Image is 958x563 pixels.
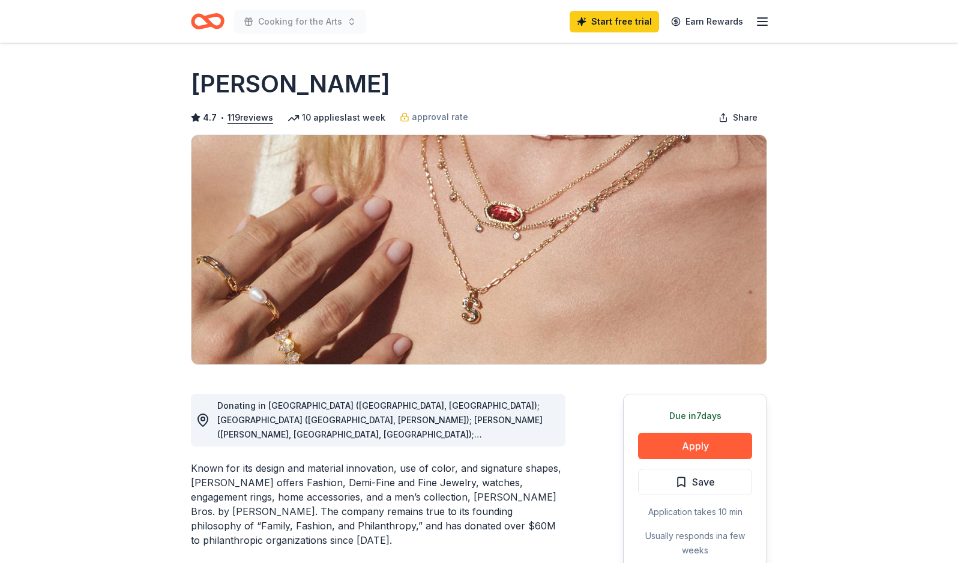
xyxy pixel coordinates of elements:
span: approval rate [412,110,468,124]
button: Save [638,469,752,495]
a: approval rate [400,110,468,124]
button: Cooking for the Arts [234,10,366,34]
img: Image for Kendra Scott [191,135,767,364]
span: • [220,113,224,122]
div: Application takes 10 min [638,505,752,519]
button: Apply [638,433,752,459]
a: Home [191,7,224,35]
span: Share [733,110,758,125]
a: Start free trial [570,11,659,32]
div: Known for its design and material innovation, use of color, and signature shapes, [PERSON_NAME] o... [191,461,565,547]
div: 10 applies last week [288,110,385,125]
button: 119reviews [227,110,273,125]
div: Usually responds in a few weeks [638,529,752,558]
h1: [PERSON_NAME] [191,67,390,101]
div: Due in 7 days [638,409,752,423]
span: 4.7 [203,110,217,125]
button: Share [709,106,767,130]
a: Earn Rewards [664,11,750,32]
span: Cooking for the Arts [258,14,342,29]
span: Save [692,474,715,490]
